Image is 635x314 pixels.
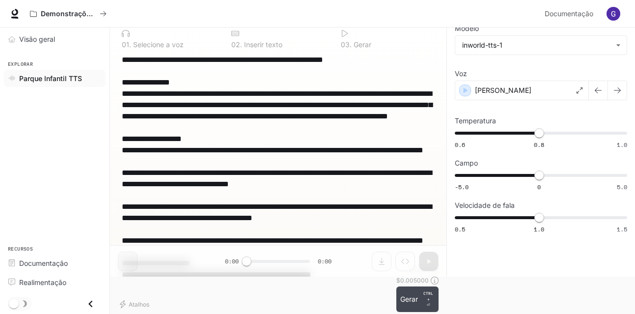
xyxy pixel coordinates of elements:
span: Parque Infantil TTS [19,73,82,84]
p: [PERSON_NAME] [475,86,531,95]
p: 0 1 . [122,41,131,48]
p: Demonstrações de IA no mundo virtual [41,10,96,18]
span: Documentação [19,258,68,268]
span: -5.0 [455,183,469,191]
font: Atalhos [129,299,149,310]
span: 1.0 [617,141,627,149]
font: Gerar [400,293,418,306]
span: 5.0 [617,183,627,191]
a: Visão geral [4,30,106,48]
p: 0 2 . [231,41,242,48]
a: Realimentação [4,274,106,291]
div: inworld-tts-1 [462,40,611,50]
p: Velocidade de fala [455,202,515,209]
p: Voz [455,70,467,77]
div: inworld-tts-1 [455,36,627,55]
p: Temperatura [455,117,496,124]
a: Documentação [4,255,106,272]
p: CTRL + [422,290,435,302]
a: Documentação [541,4,600,24]
p: Campo [455,160,478,167]
span: 1.5 [617,225,627,233]
p: 0 3 . [341,41,352,48]
a: Parque Infantil TTS [4,70,106,87]
span: 0.5 [455,225,465,233]
span: 1.0 [534,225,544,233]
span: Documentação [545,8,593,20]
img: Avatar do usuário [607,7,620,21]
button: GerarCTRL +⏎ [396,286,439,312]
button: Avatar do usuário [604,4,623,24]
span: 0.6 [455,141,465,149]
font: Gerar [354,40,371,49]
font: ⏎ [427,303,430,307]
span: 0 [537,183,541,191]
span: 0.8 [534,141,544,149]
font: Selecione a voz [133,40,184,49]
button: Atalhos [118,296,153,312]
p: Modelo [455,25,479,32]
span: Visão geral [19,34,55,44]
button: Todos os espaços de trabalho [26,4,111,24]
font: Inserir texto [244,40,282,49]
